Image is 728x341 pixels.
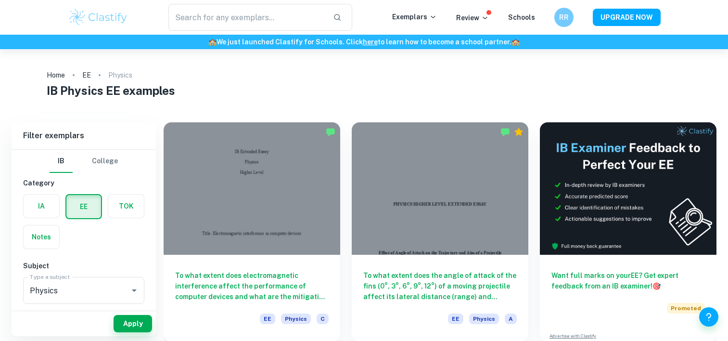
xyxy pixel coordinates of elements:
h6: RR [558,12,569,23]
span: A [505,314,517,324]
button: IA [24,195,59,218]
p: Review [456,13,489,23]
img: Marked [326,127,335,137]
button: Apply [114,315,152,332]
span: EE [448,314,463,324]
h6: To what extent does electromagnetic interference affect the performance of computer devices and w... [175,270,329,302]
h6: Subject [23,261,144,271]
h6: Filter exemplars [12,122,156,149]
a: Schools [508,13,535,21]
span: 🏫 [208,38,217,46]
span: Physics [469,314,499,324]
div: Premium [514,127,524,137]
p: Exemplars [392,12,437,22]
button: UPGRADE NOW [593,9,661,26]
span: 🎯 [652,282,661,290]
input: Search for any exemplars... [168,4,326,31]
button: EE [66,195,101,218]
button: RR [554,8,574,27]
span: 🏫 [511,38,520,46]
a: Advertise with Clastify [549,333,596,340]
p: Physics [108,70,132,80]
span: C [317,314,329,324]
span: Physics [281,314,311,324]
h6: Category [23,178,144,188]
img: Marked [500,127,510,137]
span: Promoted [667,303,705,314]
h1: IB Physics EE examples [47,82,681,99]
h6: To what extent does the angle of attack of the fins (0°, 3°, 6°, 9°, 12°) of a moving projectile ... [363,270,517,302]
button: IB [50,150,73,173]
button: Open [128,284,141,297]
img: Thumbnail [540,122,716,255]
a: Home [47,68,65,82]
button: College [92,150,118,173]
a: here [363,38,378,46]
label: Type a subject [30,273,70,281]
h6: Want full marks on your EE ? Get expert feedback from an IB examiner! [551,270,705,291]
div: Filter type choice [50,150,118,173]
button: Notes [24,225,59,249]
img: Clastify logo [68,8,129,27]
h6: We just launched Clastify for Schools. Click to learn how to become a school partner. [2,37,726,47]
button: TOK [108,195,144,218]
span: EE [260,314,275,324]
a: EE [82,68,91,82]
button: Help and Feedback [699,307,718,327]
